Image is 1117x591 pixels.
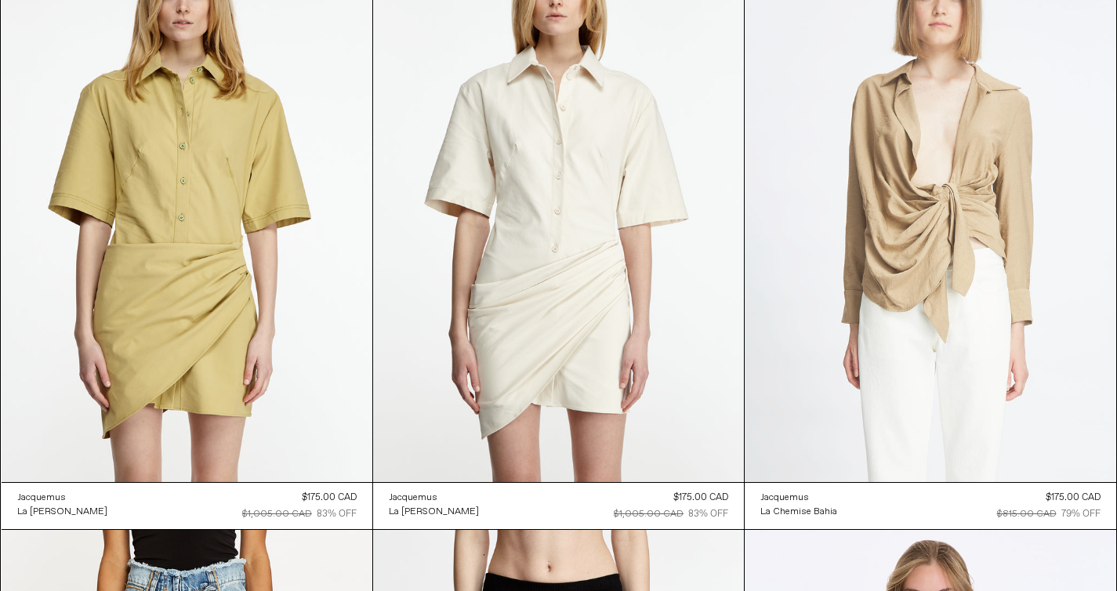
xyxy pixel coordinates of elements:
a: La [PERSON_NAME] [389,505,479,519]
div: $1,005.00 CAD [242,507,312,521]
div: La [PERSON_NAME] [17,506,107,519]
div: Jacquemus [760,491,809,505]
div: $1,005.00 CAD [614,507,684,521]
div: Jacquemus [17,491,66,505]
div: 83% OFF [317,507,357,521]
div: $815.00 CAD [997,507,1057,521]
a: La [PERSON_NAME] [17,505,107,519]
a: Jacquemus [760,491,837,505]
div: $175.00 CAD [673,491,728,505]
div: La [PERSON_NAME] [389,506,479,519]
div: 79% OFF [1061,507,1101,521]
div: La Chemise Bahia [760,506,837,519]
div: $175.00 CAD [302,491,357,505]
a: La Chemise Bahia [760,505,837,519]
div: Jacquemus [389,491,437,505]
a: Jacquemus [389,491,479,505]
div: $175.00 CAD [1046,491,1101,505]
a: Jacquemus [17,491,107,505]
div: 83% OFF [688,507,728,521]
